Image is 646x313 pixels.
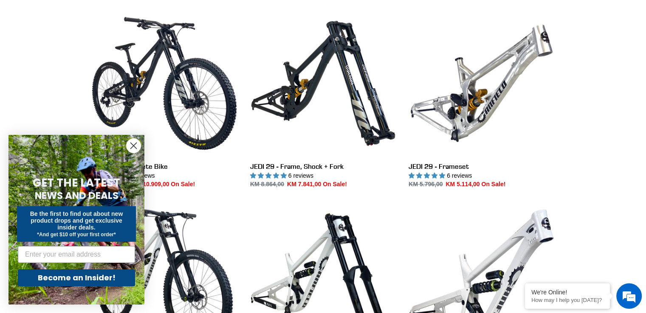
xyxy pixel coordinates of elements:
button: Become an Insider! [18,269,135,286]
div: We're Online! [531,289,604,296]
span: NEWS AND DEALS [35,189,118,202]
button: Close dialog [126,138,141,153]
span: Be the first to find out about new product drops and get exclusive insider deals. [30,210,123,231]
span: *And get $10 off your first order* [37,232,116,238]
p: How may I help you today? [531,297,604,303]
span: GET THE LATEST [33,175,120,190]
input: Enter your email address [18,246,135,263]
